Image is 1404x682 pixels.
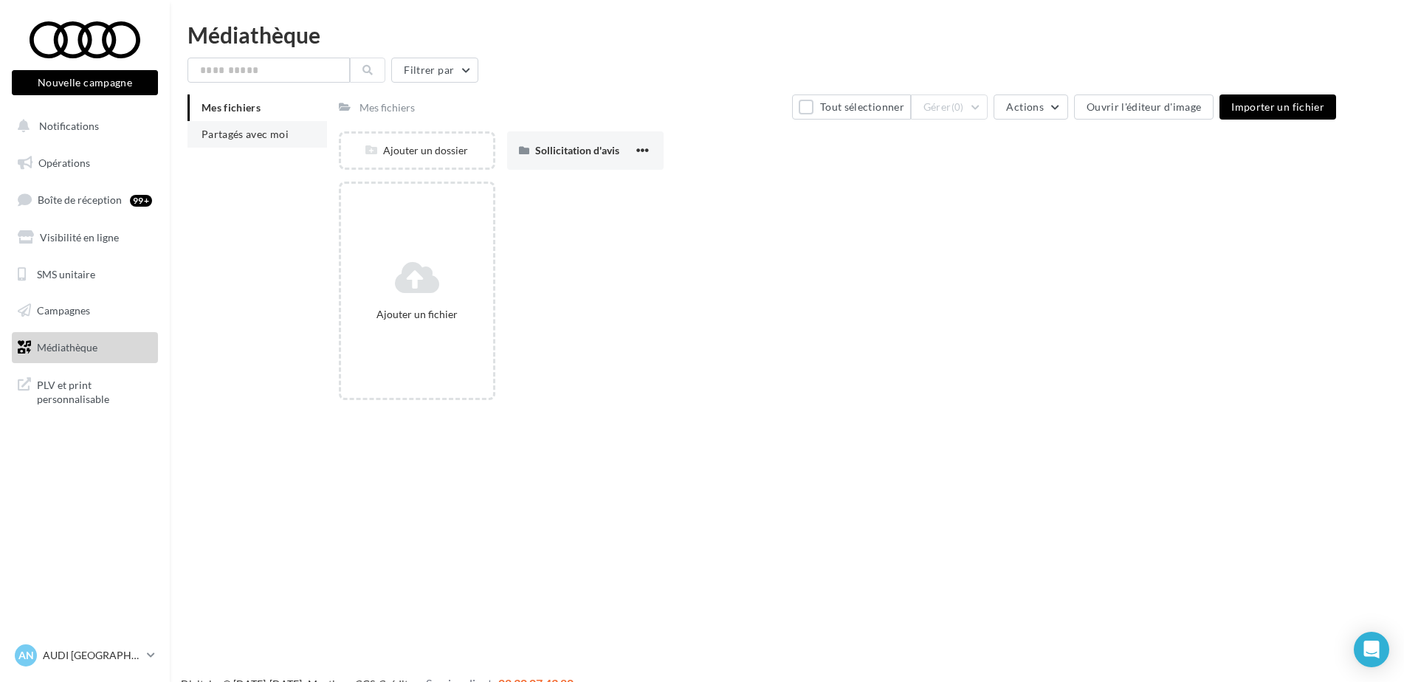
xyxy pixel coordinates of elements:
span: Importer un fichier [1231,100,1324,113]
a: Boîte de réception99+ [9,184,161,216]
a: Opérations [9,148,161,179]
a: AN AUDI [GEOGRAPHIC_DATA] [12,641,158,669]
span: Campagnes [37,304,90,317]
button: Nouvelle campagne [12,70,158,95]
div: Mes fichiers [359,100,415,115]
div: 99+ [130,195,152,207]
div: Ajouter un dossier [341,143,493,158]
span: (0) [952,101,964,113]
span: AN [18,648,34,663]
p: AUDI [GEOGRAPHIC_DATA] [43,648,141,663]
span: PLV et print personnalisable [37,375,152,407]
button: Importer un fichier [1219,94,1336,120]
a: PLV et print personnalisable [9,369,161,413]
button: Gérer(0) [911,94,988,120]
a: Visibilité en ligne [9,222,161,253]
a: SMS unitaire [9,259,161,290]
button: Notifications [9,111,155,142]
span: Visibilité en ligne [40,231,119,244]
a: Médiathèque [9,332,161,363]
div: Ajouter un fichier [347,307,487,322]
span: SMS unitaire [37,267,95,280]
a: Campagnes [9,295,161,326]
span: Médiathèque [37,341,97,354]
span: Actions [1006,100,1043,113]
span: Partagés avec moi [202,128,289,140]
button: Actions [994,94,1067,120]
span: Opérations [38,156,90,169]
button: Filtrer par [391,58,478,83]
span: Boîte de réception [38,193,122,206]
button: Tout sélectionner [792,94,910,120]
span: Notifications [39,120,99,132]
span: Sollicitation d'avis [535,144,619,156]
div: Open Intercom Messenger [1354,632,1389,667]
div: Médiathèque [187,24,1386,46]
span: Mes fichiers [202,101,261,114]
button: Ouvrir l'éditeur d'image [1074,94,1214,120]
